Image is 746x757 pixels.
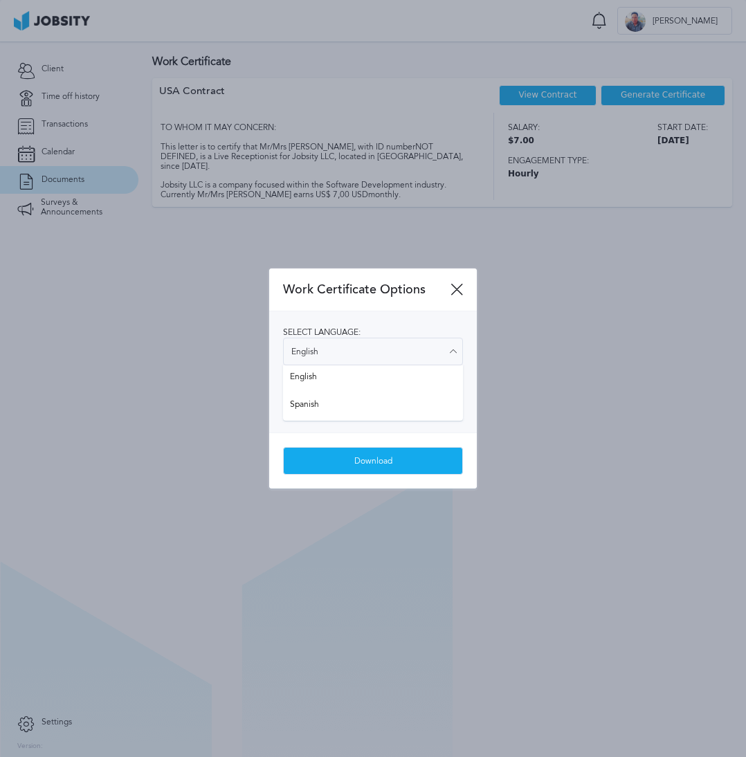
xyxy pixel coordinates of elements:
button: Download [283,447,463,475]
div: Download [284,448,462,475]
span: Spanish [290,400,456,414]
span: Work Certificate Options [283,282,451,297]
span: English [290,372,456,386]
span: Select language: [283,327,361,337]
